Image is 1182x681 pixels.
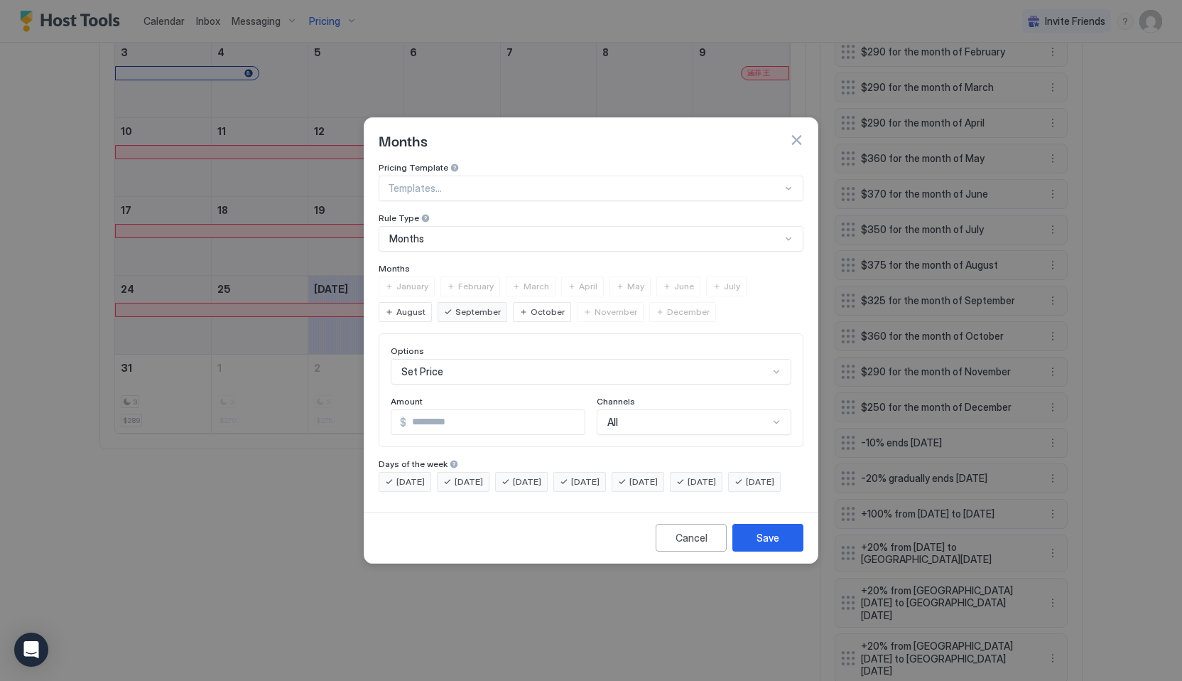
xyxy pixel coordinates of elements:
[379,162,448,173] span: Pricing Template
[458,280,494,293] span: February
[391,396,423,407] span: Amount
[724,280,740,293] span: July
[732,524,803,552] button: Save
[627,280,644,293] span: May
[524,280,549,293] span: March
[391,345,424,356] span: Options
[455,306,501,318] span: September
[379,263,410,274] span: Months
[513,476,541,488] span: [DATE]
[579,280,597,293] span: April
[400,416,406,429] span: $
[396,280,428,293] span: January
[746,476,774,488] span: [DATE]
[389,232,424,245] span: Months
[595,306,637,318] span: November
[379,129,428,151] span: Months
[531,306,565,318] span: October
[757,530,779,545] div: Save
[597,396,635,407] span: Channels
[455,476,483,488] span: [DATE]
[379,459,448,469] span: Days of the week
[14,633,48,667] div: Open Intercom Messenger
[607,416,618,429] span: All
[629,476,658,488] span: [DATE]
[379,213,419,223] span: Rule Type
[656,524,727,552] button: Cancel
[406,410,585,434] input: Input Field
[667,306,710,318] span: December
[396,476,425,488] span: [DATE]
[676,530,707,545] div: Cancel
[396,306,425,318] span: August
[674,280,694,293] span: June
[571,476,600,488] span: [DATE]
[401,365,443,378] span: Set Price
[688,476,716,488] span: [DATE]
